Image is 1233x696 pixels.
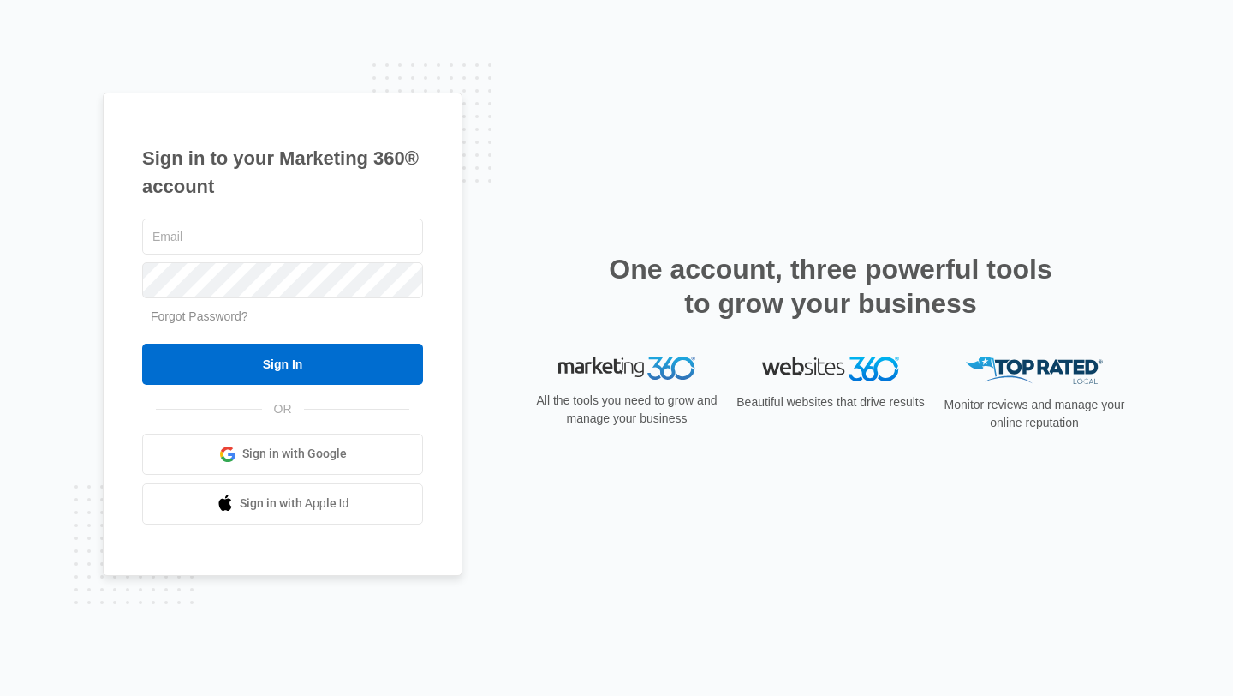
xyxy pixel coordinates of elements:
[240,495,349,513] span: Sign in with Apple Id
[151,309,248,323] a: Forgot Password?
[966,357,1103,385] img: Top Rated Local
[938,396,1130,432] p: Monitor reviews and manage your online reputation
[142,344,423,385] input: Sign In
[604,252,1057,321] h2: One account, three powerful tools to grow your business
[262,400,304,418] span: OR
[142,144,423,201] h1: Sign in to your Marketing 360® account
[558,357,695,381] img: Marketing 360
[142,219,423,255] input: Email
[242,445,347,463] span: Sign in with Google
[142,434,423,475] a: Sign in with Google
[762,357,899,381] img: Websites 360
[142,483,423,525] a: Sign in with Apple Id
[531,392,723,428] p: All the tools you need to grow and manage your business
[735,393,926,411] p: Beautiful websites that drive results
